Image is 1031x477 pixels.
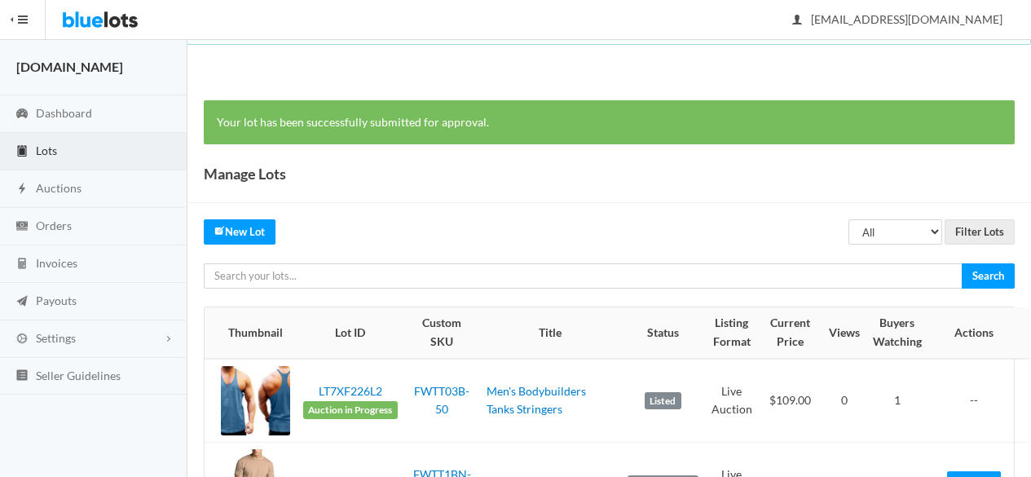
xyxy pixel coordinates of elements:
span: Payouts [36,294,77,307]
th: Lot ID [297,307,404,358]
th: Actions [928,307,1029,358]
th: Listing Format [705,307,759,358]
span: Invoices [36,256,77,270]
a: FWTT03B-50 [414,384,469,417]
td: $109.00 [759,359,822,443]
td: -- [928,359,1029,443]
th: Status [621,307,705,358]
a: createNew Lot [204,219,275,245]
span: Dashboard [36,106,92,120]
h1: Manage Lots [204,161,286,186]
ion-icon: speedometer [14,107,30,122]
input: Search your lots... [204,263,963,289]
a: LT7XF226L2 [319,384,382,398]
span: Seller Guidelines [36,369,121,382]
ion-icon: flash [14,182,30,197]
span: Auction in Progress [303,401,398,419]
ion-icon: paper plane [14,294,30,310]
ion-icon: cog [14,332,30,347]
ion-icon: clipboard [14,144,30,160]
th: Thumbnail [205,307,297,358]
th: Views [822,307,866,358]
p: Your lot has been successfully submitted for approval. [217,113,1002,132]
a: Men's Bodybuilders Tanks Stringers [487,384,586,417]
ion-icon: list box [14,369,30,384]
td: 0 [822,359,866,443]
span: Settings [36,331,76,345]
input: Search [962,263,1015,289]
td: Live Auction [705,359,759,443]
ion-icon: create [214,225,225,236]
td: 1 [866,359,928,443]
th: Custom SKU [404,307,480,358]
span: [EMAIL_ADDRESS][DOMAIN_NAME] [793,12,1002,26]
span: Orders [36,219,72,232]
ion-icon: person [789,13,805,29]
ion-icon: calculator [14,257,30,272]
strong: [DOMAIN_NAME] [16,59,123,74]
span: Lots [36,144,57,157]
input: Filter Lots [945,219,1015,245]
ion-icon: cash [14,219,30,235]
label: Listed [645,392,681,410]
th: Buyers Watching [866,307,928,358]
th: Title [480,307,621,358]
th: Current Price [759,307,822,358]
span: Auctions [36,181,82,195]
